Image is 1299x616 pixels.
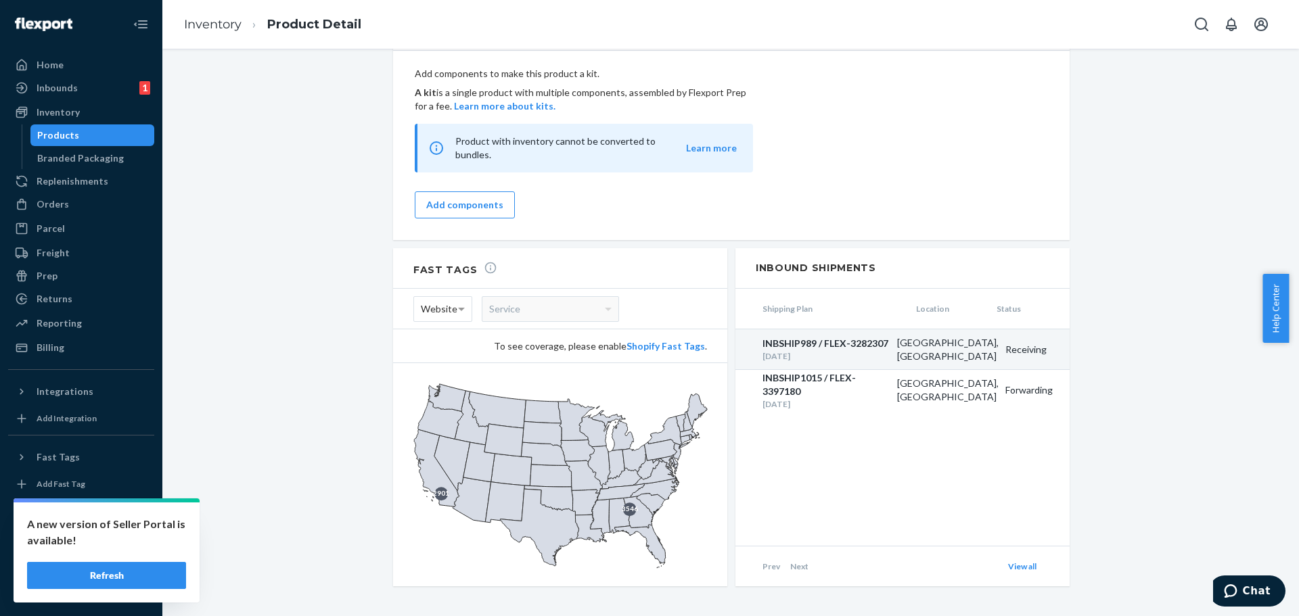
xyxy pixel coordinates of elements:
[8,170,154,192] a: Replenishments
[37,450,80,464] div: Fast Tags
[37,385,93,398] div: Integrations
[413,261,497,276] h2: Fast Tags
[8,265,154,287] a: Prep
[8,532,154,554] button: Talk to Support
[30,147,155,169] a: Branded Packaging
[482,297,618,321] div: Service
[1218,11,1245,38] button: Open notifications
[8,555,154,577] a: Help Center
[37,478,85,490] div: Add Fast Tag
[1262,274,1289,343] button: Help Center
[8,193,154,215] a: Orders
[30,124,155,146] a: Products
[790,561,808,571] span: Next
[8,446,154,468] button: Fast Tags
[735,248,1070,289] h2: Inbound Shipments
[27,562,186,589] button: Refresh
[37,151,124,165] div: Branded Packaging
[1213,575,1285,609] iframe: Opens a widget where you can chat to one of our agents
[8,218,154,239] a: Parcel
[127,11,154,38] button: Close Navigation
[686,141,737,155] button: Learn more
[8,242,154,264] a: Freight
[37,246,70,260] div: Freight
[1008,561,1036,571] a: View all
[8,408,154,429] a: Add Integration
[37,269,58,283] div: Prep
[37,222,65,235] div: Parcel
[37,412,97,424] div: Add Integration
[27,516,186,548] p: A new version of Seller Portal is available!
[139,81,150,95] div: 1
[762,561,780,571] span: Prev
[8,473,154,495] a: Add Fast Tag
[415,191,515,218] button: Add components
[37,58,64,72] div: Home
[8,337,154,358] a: Billing
[762,337,890,350] div: INBSHIP989 / FLEX-3282307
[1188,11,1215,38] button: Open Search Box
[8,77,154,99] a: Inbounds1
[8,381,154,402] button: Integrations
[890,336,999,363] div: [GEOGRAPHIC_DATA], [GEOGRAPHIC_DATA]
[8,578,154,600] button: Give Feedback
[762,371,890,398] div: INBSHIP1015 / FLEX-3397180
[8,101,154,123] a: Inventory
[15,18,72,31] img: Flexport logo
[735,370,1070,410] a: INBSHIP1015 / FLEX-3397180[DATE][GEOGRAPHIC_DATA], [GEOGRAPHIC_DATA]Forwarding
[999,383,1070,397] div: Forwarding
[37,316,82,330] div: Reporting
[990,303,1070,314] span: Status
[37,174,108,188] div: Replenishments
[173,5,372,45] ol: breadcrumbs
[37,128,79,142] div: Products
[8,509,154,531] a: Settings
[8,312,154,334] a: Reporting
[421,298,457,321] span: Website
[37,341,64,354] div: Billing
[413,339,707,353] div: To see coverage, please enable .
[8,54,154,76] a: Home
[454,99,555,113] button: Learn more about kits.
[184,17,242,32] a: Inventory
[890,377,999,404] div: [GEOGRAPHIC_DATA], [GEOGRAPHIC_DATA]
[1248,11,1275,38] button: Open account menu
[37,197,69,211] div: Orders
[8,288,154,310] a: Returns
[909,303,990,314] span: Location
[415,86,753,113] p: is a single product with multiple components, assembled by Flexport Prep for a fee.
[762,398,890,410] div: [DATE]
[267,17,361,32] a: Product Detail
[999,343,1070,356] div: Receiving
[735,303,909,314] span: Shipping Plan
[37,105,80,119] div: Inventory
[626,340,705,352] a: Shopify Fast Tags
[415,67,753,172] div: Add components to make this product a kit.
[37,81,78,95] div: Inbounds
[37,292,72,306] div: Returns
[735,329,1070,370] a: INBSHIP989 / FLEX-3282307[DATE][GEOGRAPHIC_DATA], [GEOGRAPHIC_DATA]Receiving
[415,124,753,172] div: Product with inventory cannot be converted to bundles.
[762,350,890,362] div: [DATE]
[415,87,436,98] b: A kit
